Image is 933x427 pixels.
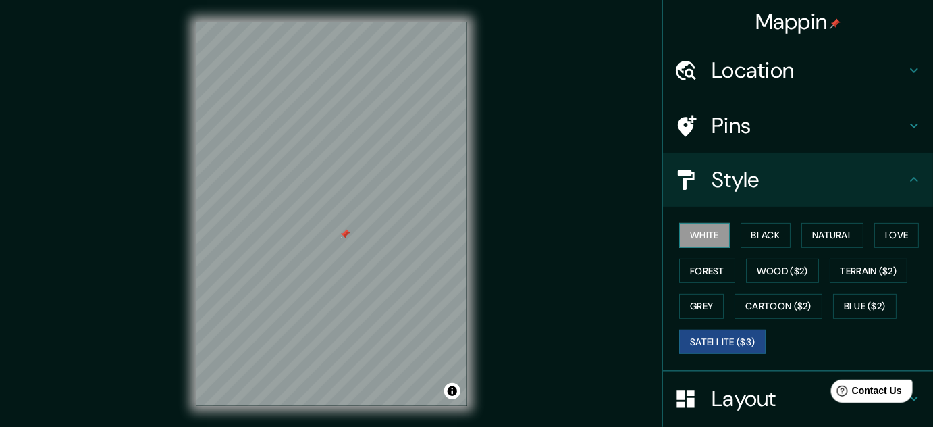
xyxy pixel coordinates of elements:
[735,294,822,319] button: Cartoon ($2)
[746,259,819,284] button: Wood ($2)
[830,18,841,29] img: pin-icon.png
[712,166,906,193] h4: Style
[679,294,724,319] button: Grey
[801,223,863,248] button: Natural
[712,57,906,84] h4: Location
[679,259,735,284] button: Forest
[663,43,933,97] div: Location
[874,223,919,248] button: Love
[755,8,841,35] h4: Mappin
[712,385,906,412] h4: Layout
[663,153,933,207] div: Style
[679,330,766,355] button: Satellite ($3)
[663,99,933,153] div: Pins
[741,223,791,248] button: Black
[679,223,730,248] button: White
[444,383,460,399] button: Toggle attribution
[663,372,933,426] div: Layout
[712,112,906,139] h4: Pins
[813,374,918,412] iframe: Help widget launcher
[830,259,908,284] button: Terrain ($2)
[833,294,897,319] button: Blue ($2)
[196,22,467,406] canvas: Map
